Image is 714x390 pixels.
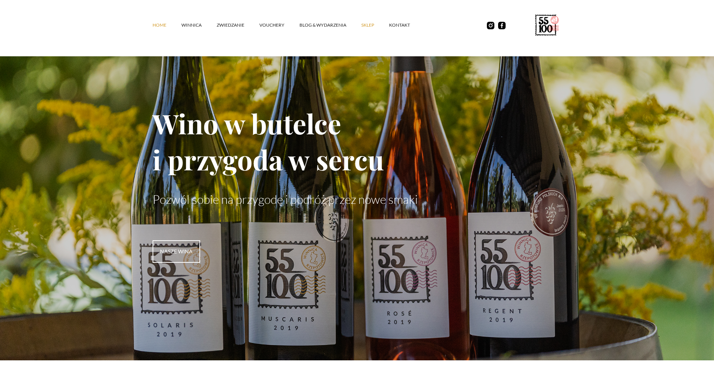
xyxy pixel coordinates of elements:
[181,14,217,36] a: winnica
[299,14,361,36] a: Blog & Wydarzenia
[153,192,562,206] p: Pozwól sobie na przygodę i podróż przez nowe smaki
[389,14,425,36] a: kontakt
[361,14,389,36] a: SKLEP
[153,240,200,263] a: nasze wina
[153,105,562,177] h1: Wino w butelce i przygoda w sercu
[217,14,259,36] a: ZWIEDZANIE
[259,14,299,36] a: vouchery
[153,14,181,36] a: Home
